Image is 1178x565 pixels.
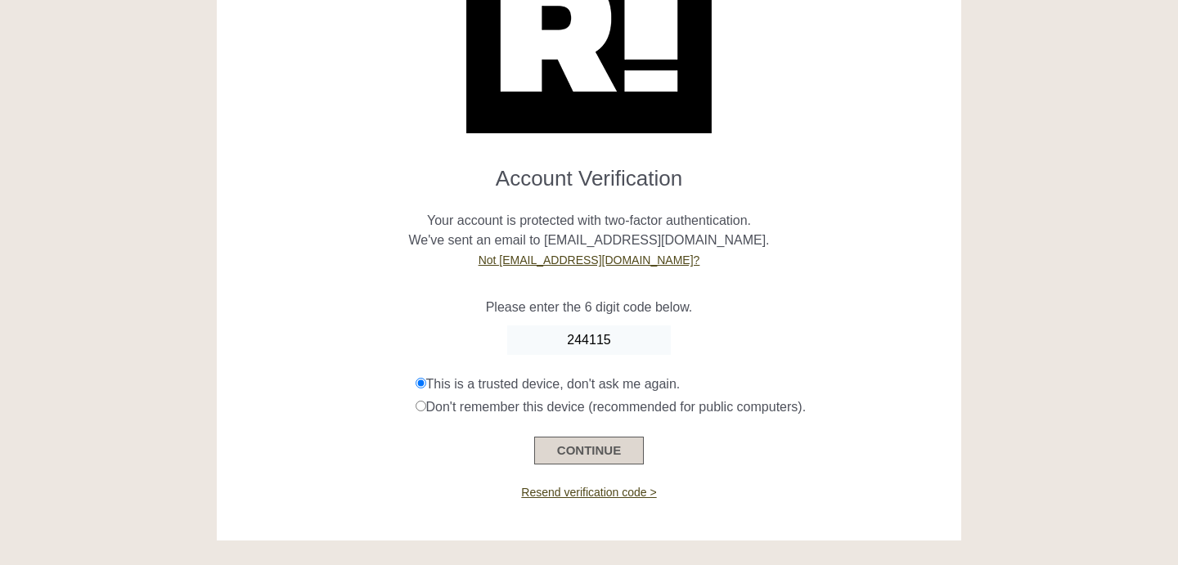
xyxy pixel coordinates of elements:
[1122,509,1162,549] iframe: Intercom live chat
[416,397,950,417] div: Don't remember this device (recommended for public computers).
[416,374,950,394] div: This is a trusted device, don't ask me again.
[521,486,656,499] a: Resend verification code >
[229,191,949,270] p: Your account is protected with two-factor authentication. We've sent an email to [EMAIL_ADDRESS][...
[534,437,644,464] button: CONTINUE
[479,253,700,267] a: Not [EMAIL_ADDRESS][DOMAIN_NAME]?
[229,298,949,317] p: Please enter the 6 digit code below.
[507,325,671,355] input: Enter Code
[229,153,949,191] h1: Account Verification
